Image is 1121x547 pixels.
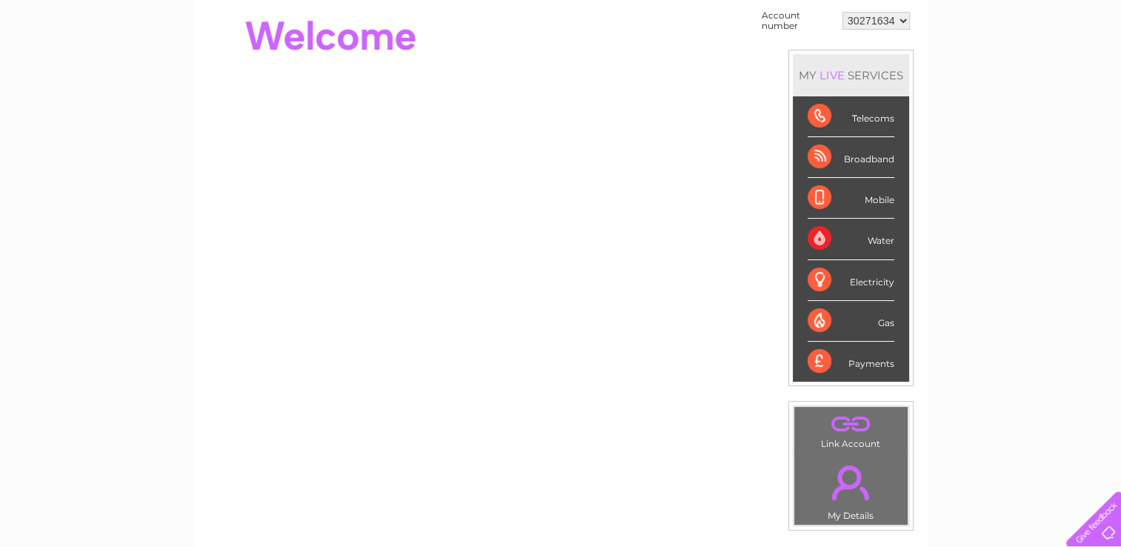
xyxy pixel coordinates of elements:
td: Account number [758,7,839,35]
div: Mobile [808,178,894,219]
a: 0333 014 3131 [842,7,944,26]
div: Clear Business is a trading name of Verastar Limited (registered in [GEOGRAPHIC_DATA] No. 3667643... [211,8,911,72]
img: logo.png [39,39,115,84]
div: Payments [808,342,894,382]
a: Telecoms [939,63,983,74]
a: . [798,411,904,437]
div: MY SERVICES [793,54,909,96]
a: Blog [992,63,1014,74]
td: My Details [794,453,908,526]
div: Gas [808,301,894,342]
div: Telecoms [808,96,894,137]
a: Log out [1072,63,1107,74]
div: LIVE [816,68,848,82]
a: . [798,457,904,508]
td: Link Account [794,406,908,453]
div: Electricity [808,260,894,301]
div: Broadband [808,137,894,178]
a: Energy [897,63,930,74]
div: Water [808,219,894,259]
a: Contact [1022,63,1059,74]
a: Water [860,63,888,74]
